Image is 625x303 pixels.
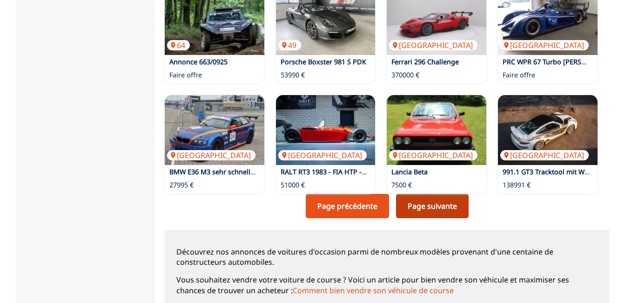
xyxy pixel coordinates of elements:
p: 370000 € [391,70,419,80]
p: [GEOGRAPHIC_DATA] [500,150,589,160]
p: 53990 € [281,70,305,80]
p: [GEOGRAPHIC_DATA] [389,150,477,160]
a: BMW E36 M3 sehr schnell und erfolgreich[GEOGRAPHIC_DATA] [165,95,264,165]
p: [GEOGRAPHIC_DATA] [389,40,477,50]
p: 51000 € [281,180,305,190]
p: 27995 € [169,180,194,190]
p: 49 [278,40,301,50]
a: 991.1 GT3 Tracktool mit Wagenpass und StVZO[GEOGRAPHIC_DATA] [498,95,598,165]
img: BMW E36 M3 sehr schnell und erfolgreich [165,95,264,165]
a: BMW E36 M3 sehr schnell und erfolgreich [169,167,302,176]
p: Faire offre [503,70,535,80]
p: [GEOGRAPHIC_DATA] [167,150,255,160]
a: Porsche Boxster 981 S PDK [281,57,366,66]
a: Page suivante [396,194,469,218]
img: Lancia Beta [387,95,486,165]
a: Annonce 663/0925 [169,57,228,66]
p: Découvrez nos annonces de voitures d'occasion parmi de nombreux modèles provenant d'une centaine ... [176,247,598,268]
p: 64 [167,40,190,50]
a: RALT RT3 1983 - FIA HTP - FULLY REVISED [281,167,412,176]
a: Ferrari 296 Challenge [391,57,459,66]
a: Comment bien vendre son véhicule de course [293,285,454,296]
p: Faire offre [169,70,202,80]
a: Page précédente [306,194,389,218]
p: 7500 € [391,180,412,190]
p: 138991 € [503,180,531,190]
a: Lancia Beta[GEOGRAPHIC_DATA] [387,95,486,165]
a: Lancia Beta [391,167,428,176]
img: 991.1 GT3 Tracktool mit Wagenpass und StVZO [498,95,598,165]
p: [GEOGRAPHIC_DATA] [278,150,367,160]
img: RALT RT3 1983 - FIA HTP - FULLY REVISED [276,95,376,165]
a: RALT RT3 1983 - FIA HTP - FULLY REVISED[GEOGRAPHIC_DATA] [276,95,376,165]
p: [GEOGRAPHIC_DATA] [500,40,589,50]
p: Vous souhaitez vendre votre voiture de course ? Voici un article pour bien vendre son véhicule et... [176,275,598,296]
